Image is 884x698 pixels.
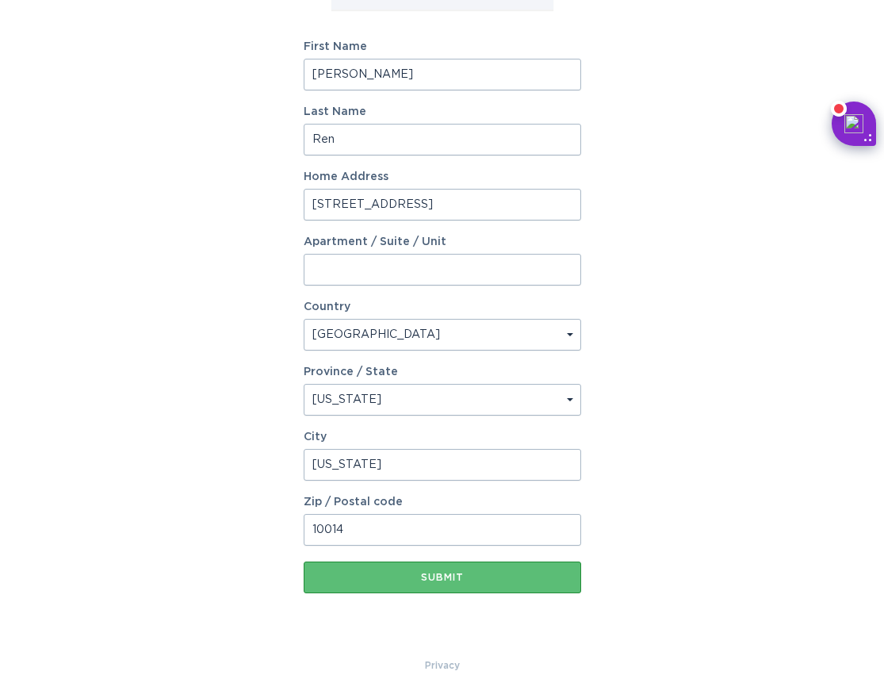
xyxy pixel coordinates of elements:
label: Country [304,301,350,313]
label: Home Address [304,171,581,182]
button: Submit [304,562,581,593]
div: Submit [312,573,573,582]
label: Province / State [304,366,398,378]
label: City [304,431,581,443]
label: Apartment / Suite / Unit [304,236,581,247]
label: Zip / Postal code [304,497,581,508]
label: Last Name [304,106,581,117]
label: First Name [304,41,581,52]
a: Privacy Policy & Terms of Use [425,657,460,674]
